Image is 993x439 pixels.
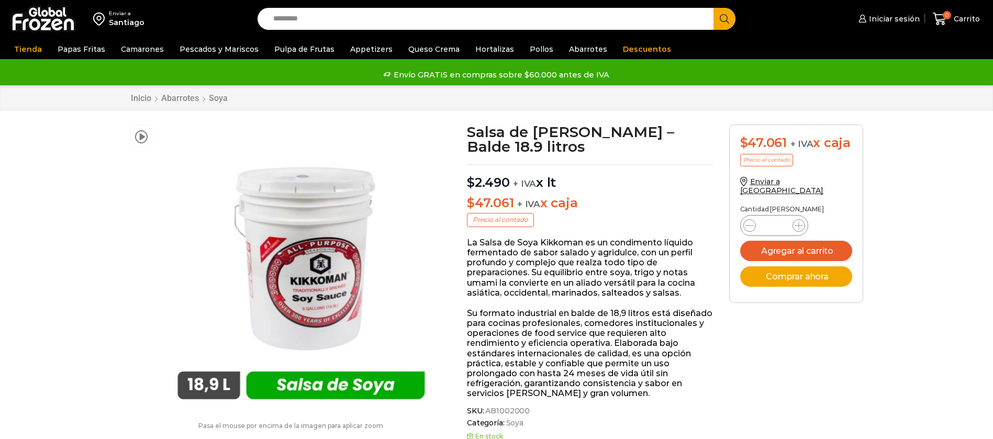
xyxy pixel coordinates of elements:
[467,238,713,298] p: La Salsa de Soya Kikkoman es un condimento líquido fermentado de sabor salado y agridulce, con un...
[513,178,536,189] span: + IVA
[109,10,144,17] div: Enviar a
[943,11,951,19] span: 0
[740,177,824,195] a: Enviar a [GEOGRAPHIC_DATA]
[467,175,475,190] span: $
[467,195,475,210] span: $
[517,199,540,209] span: + IVA
[484,407,530,415] span: AB1002000
[93,10,109,28] img: address-field-icon.svg
[740,135,748,150] span: $
[467,213,534,227] p: Precio al contado
[564,39,612,59] a: Abarrotes
[130,93,152,103] a: Inicio
[740,206,852,213] p: Cantidad [PERSON_NAME]
[9,39,47,59] a: Tienda
[208,93,228,103] a: Soya
[764,218,784,233] input: Product quantity
[467,195,514,210] bdi: 47.061
[130,422,452,430] p: Pasa el mouse por encima de la imagen para aplicar zoom
[467,407,713,415] span: SKU:
[116,39,169,59] a: Camarones
[740,135,787,150] bdi: 47.061
[161,93,199,103] a: Abarrotes
[951,14,980,24] span: Carrito
[109,17,144,28] div: Santiago
[130,93,228,103] nav: Breadcrumb
[856,8,920,29] a: Iniciar sesión
[866,14,920,24] span: Iniciar sesión
[740,136,852,151] div: x caja
[740,154,793,166] p: Precio al contado
[467,308,713,399] p: Su formato industrial en balde de 18,9 litros está diseñado para cocinas profesionales, comedores...
[740,241,852,261] button: Agregar al carrito
[618,39,676,59] a: Descuentos
[467,125,713,154] h1: Salsa de [PERSON_NAME] – Balde 18.9 litros
[467,175,510,190] bdi: 2.490
[713,8,735,30] button: Search button
[740,266,852,287] button: Comprar ahora
[467,419,713,427] span: Categoría:
[158,125,445,412] img: salsa de soya kikkoman
[174,39,264,59] a: Pescados y Mariscos
[269,39,340,59] a: Pulpa de Frutas
[505,419,523,427] a: Soya
[930,7,983,31] a: 0 Carrito
[467,196,713,211] p: x caja
[52,39,110,59] a: Papas Fritas
[470,39,519,59] a: Hortalizas
[525,39,559,59] a: Pollos
[790,139,813,149] span: + IVA
[467,164,713,190] p: x lt
[345,39,398,59] a: Appetizers
[403,39,465,59] a: Queso Crema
